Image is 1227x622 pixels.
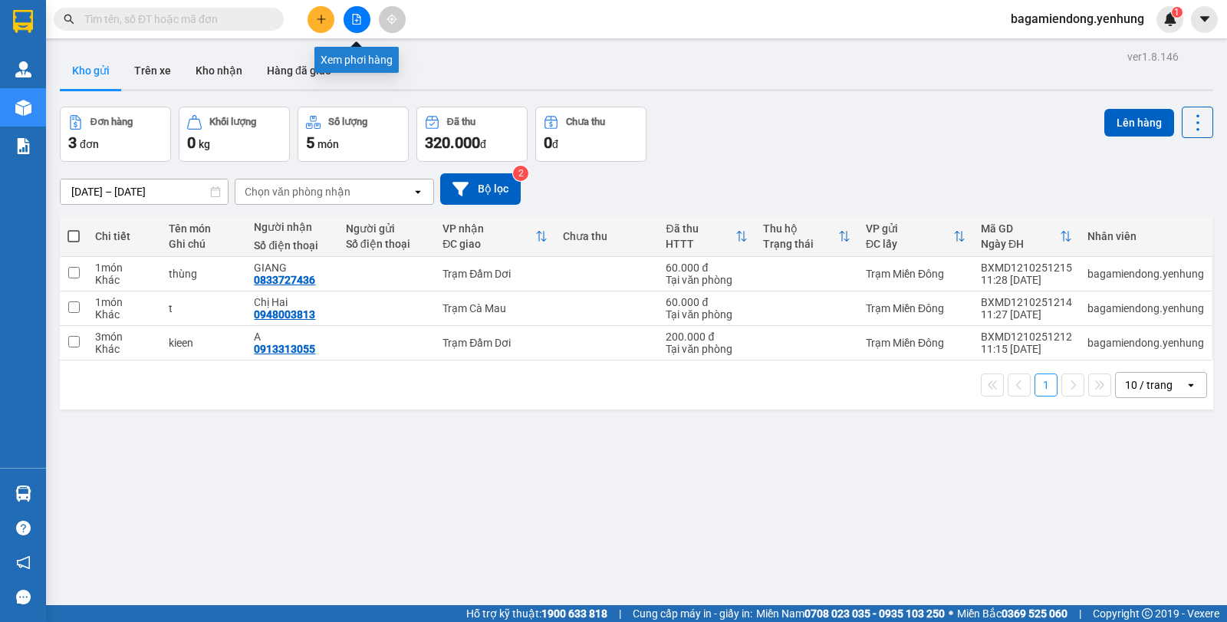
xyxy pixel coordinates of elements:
div: Đã thu [447,117,475,127]
button: Kho nhận [183,52,255,89]
div: GIANG [254,262,330,274]
div: t [169,302,238,314]
span: | [619,605,621,622]
div: 200.000 đ [666,331,747,343]
div: Ghi chú [169,238,238,250]
div: Trạm Miền Đông [866,268,965,280]
div: Trạm Đầm Dơi [442,268,548,280]
div: Tên món [169,222,238,235]
span: notification [16,555,31,570]
button: aim [379,6,406,33]
div: 11:27 [DATE] [981,308,1072,321]
div: 1 món [95,262,153,274]
span: kg [199,138,210,150]
span: 0 [187,133,196,152]
div: 10 / trang [1125,377,1173,393]
span: 3 [68,133,77,152]
div: A [254,331,330,343]
div: Khác [95,343,153,355]
div: Số điện thoại [346,238,427,250]
button: Số lượng5món [298,107,409,162]
div: bagamiendong.yenhung [1087,337,1204,349]
span: question-circle [16,521,31,535]
sup: 2 [513,166,528,181]
div: Nhân viên [1087,230,1204,242]
button: plus [308,6,334,33]
div: VP gửi [866,222,953,235]
img: icon-new-feature [1163,12,1177,26]
img: solution-icon [15,138,31,154]
div: ĐC lấy [866,238,953,250]
img: warehouse-icon [15,61,31,77]
div: BXMD1210251212 [981,331,1072,343]
div: Xem phơi hàng [314,47,399,73]
div: Số điện thoại [254,239,330,252]
div: 60.000 đ [666,262,747,274]
sup: 1 [1172,7,1183,18]
span: đ [552,138,558,150]
span: 1 [1174,7,1179,18]
img: warehouse-icon [15,485,31,502]
div: thùng [169,268,238,280]
span: Cung cấp máy in - giấy in: [633,605,752,622]
div: Chưa thu [563,230,650,242]
div: Tại văn phòng [666,343,747,355]
button: Trên xe [122,52,183,89]
span: 0 [544,133,552,152]
div: Chọn văn phòng nhận [245,184,350,199]
div: ĐC giao [442,238,535,250]
svg: open [1185,379,1197,391]
span: copyright [1142,608,1153,619]
div: Người gửi [346,222,427,235]
span: Hỗ trợ kỹ thuật: [466,605,607,622]
span: 5 [306,133,314,152]
div: HTTT [666,238,735,250]
svg: open [412,186,424,198]
strong: 0708 023 035 - 0935 103 250 [804,607,945,620]
div: Trạm Cà Mau [442,302,548,314]
span: Miền Nam [756,605,945,622]
button: caret-down [1191,6,1218,33]
div: Trạng thái [763,238,838,250]
img: warehouse-icon [15,100,31,116]
div: Thu hộ [763,222,838,235]
input: Select a date range. [61,179,228,204]
th: Toggle SortBy [435,216,555,257]
div: 0913313055 [254,343,315,355]
div: 1 món [95,296,153,308]
div: BXMD1210251215 [981,262,1072,274]
span: message [16,590,31,604]
div: Khác [95,274,153,286]
div: Số lượng [328,117,367,127]
div: Trạm Miền Đông [866,302,965,314]
th: Toggle SortBy [858,216,973,257]
span: | [1079,605,1081,622]
strong: 0369 525 060 [1002,607,1067,620]
span: đơn [80,138,99,150]
span: ⚪️ [949,610,953,617]
button: file-add [344,6,370,33]
strong: 1900 633 818 [541,607,607,620]
span: 320.000 [425,133,480,152]
span: Miền Bắc [957,605,1067,622]
div: 3 món [95,331,153,343]
span: bagamiendong.yenhung [998,9,1156,28]
div: Khối lượng [209,117,256,127]
div: bagamiendong.yenhung [1087,302,1204,314]
div: 60.000 đ [666,296,747,308]
div: Người nhận [254,221,330,233]
span: món [317,138,339,150]
img: logo-vxr [13,10,33,33]
th: Toggle SortBy [658,216,755,257]
button: Đã thu320.000đ [416,107,528,162]
div: bagamiendong.yenhung [1087,268,1204,280]
div: Ngày ĐH [981,238,1060,250]
button: Bộ lọc [440,173,521,205]
div: Chị Hai [254,296,330,308]
input: Tìm tên, số ĐT hoặc mã đơn [84,11,265,28]
span: aim [387,14,397,25]
th: Toggle SortBy [973,216,1080,257]
button: Khối lượng0kg [179,107,290,162]
div: 0948003813 [254,308,315,321]
span: caret-down [1198,12,1212,26]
